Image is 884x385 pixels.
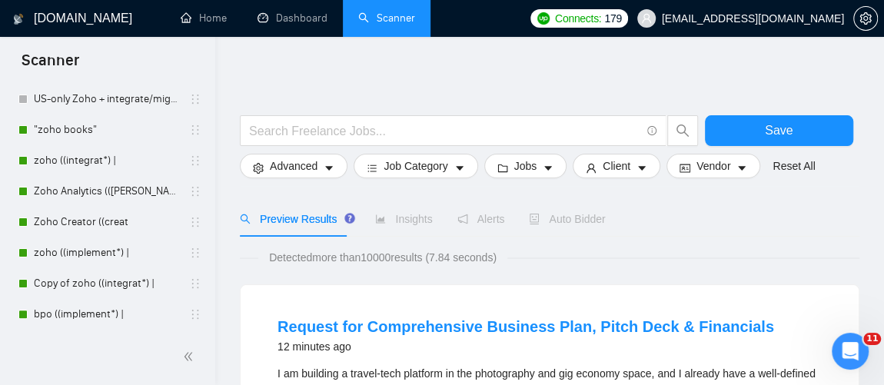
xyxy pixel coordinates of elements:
span: holder [189,308,201,320]
span: Job Category [384,158,447,174]
span: caret-down [454,162,465,174]
span: holder [189,277,201,290]
span: robot [529,214,540,224]
span: Client [603,158,630,174]
span: holder [189,185,201,197]
span: 11 [863,333,881,345]
span: setting [854,12,877,25]
a: Copy of zoho ((integrat*) | [34,268,180,299]
a: Zoho Analytics (([PERSON_NAME] [34,176,180,207]
span: folder [497,162,508,174]
span: Jobs [514,158,537,174]
span: Auto Bidder [529,213,605,225]
span: notification [457,214,468,224]
span: setting [253,162,264,174]
span: holder [189,216,201,228]
span: holder [189,247,201,259]
span: caret-down [543,162,553,174]
div: Tooltip anchor [343,211,357,225]
div: 12 minutes ago [277,337,774,356]
a: bpo ((implement*) | [34,299,180,330]
a: zoho ((integrat*) | [34,145,180,176]
button: settingAdvancedcaret-down [240,154,347,178]
img: upwork-logo.png [537,12,550,25]
span: double-left [183,349,198,364]
span: Alerts [457,213,505,225]
a: dashboardDashboard [258,12,327,25]
span: area-chart [375,214,386,224]
span: holder [189,93,201,105]
span: Connects: [555,10,601,27]
span: Save [765,121,793,140]
span: bars [367,162,377,174]
a: setting [853,12,878,25]
a: "zoho books" [34,115,180,145]
span: holder [189,154,201,167]
button: setting [853,6,878,31]
span: caret-down [736,162,747,174]
span: info-circle [647,126,657,136]
a: zoho ((implement*) | [34,237,180,268]
span: user [641,13,652,24]
span: Detected more than 10000 results (7.84 seconds) [258,249,507,266]
span: caret-down [324,162,334,174]
span: Preview Results [240,213,351,225]
button: idcardVendorcaret-down [666,154,760,178]
a: searchScanner [358,12,415,25]
button: Save [705,115,854,146]
a: Zoho Creator ((creat [34,207,180,237]
button: barsJob Categorycaret-down [354,154,477,178]
span: Advanced [270,158,317,174]
span: idcard [680,162,690,174]
span: user [586,162,597,174]
span: Insights [375,213,432,225]
span: search [668,124,697,138]
a: homeHome [181,12,227,25]
input: Search Freelance Jobs... [249,121,640,141]
span: holder [189,124,201,136]
a: Reset All [773,158,815,174]
a: US-only Zoho + integrate/migrate [34,84,180,115]
img: logo [13,7,24,32]
a: Request for Comprehensive Business Plan, Pitch Deck & Financials [277,318,774,335]
button: folderJobscaret-down [484,154,567,178]
span: search [240,214,251,224]
button: search [667,115,698,146]
iframe: Intercom live chat [832,333,869,370]
button: userClientcaret-down [573,154,660,178]
span: Vendor [696,158,730,174]
span: caret-down [636,162,647,174]
span: Scanner [9,49,91,81]
span: 179 [604,10,621,27]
